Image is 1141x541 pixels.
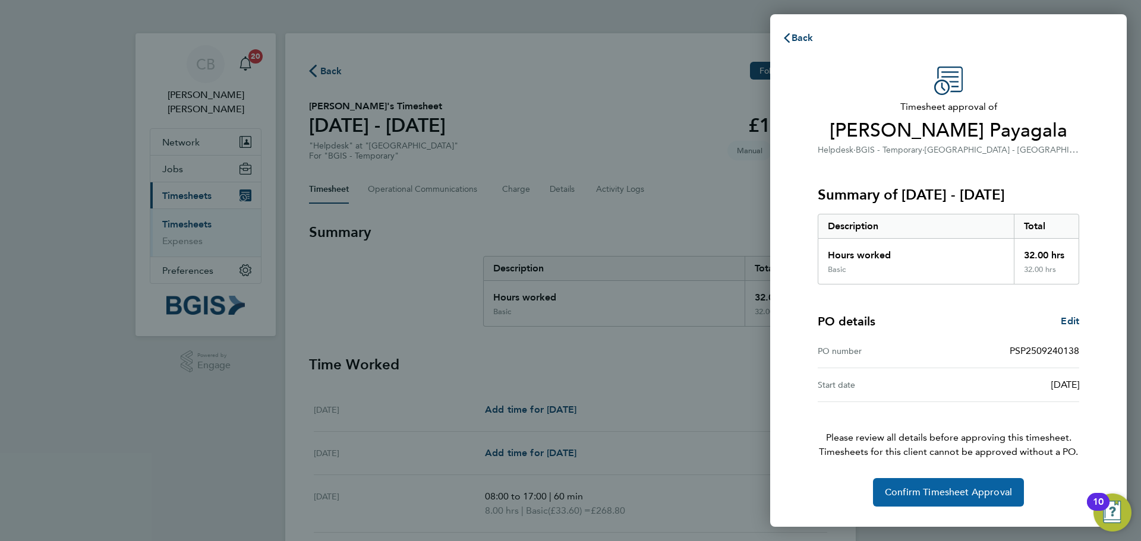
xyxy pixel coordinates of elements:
div: 10 [1093,502,1104,517]
a: Edit [1061,314,1079,328]
button: Back [770,26,825,50]
span: Timesheet approval of [818,100,1079,114]
span: Back [792,32,814,43]
span: BGIS - Temporary [856,145,922,155]
p: Please review all details before approving this timesheet. [803,402,1093,459]
div: PO number [818,344,948,358]
button: Open Resource Center, 10 new notifications [1093,493,1131,531]
div: Hours worked [818,239,1014,265]
div: 32.00 hrs [1014,265,1079,284]
span: [GEOGRAPHIC_DATA] - [GEOGRAPHIC_DATA] [925,144,1102,155]
span: Edit [1061,315,1079,327]
h3: Summary of [DATE] - [DATE] [818,185,1079,204]
button: Confirm Timesheet Approval [873,478,1024,507]
span: Confirm Timesheet Approval [885,486,1012,498]
span: PSP2509240138 [1010,345,1079,356]
span: Helpdesk [818,145,853,155]
span: · [922,145,925,155]
h4: PO details [818,313,875,330]
div: Description [818,214,1014,238]
div: Summary of 13 - 19 Sep 2025 [818,214,1079,284]
div: 32.00 hrs [1014,239,1079,265]
div: Basic [828,265,846,274]
div: [DATE] [948,378,1079,392]
span: Timesheets for this client cannot be approved without a PO. [803,445,1093,459]
div: Start date [818,378,948,392]
span: · [853,145,856,155]
div: Total [1014,214,1079,238]
span: [PERSON_NAME] Payagala [818,119,1079,143]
